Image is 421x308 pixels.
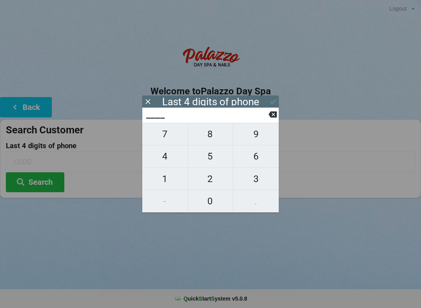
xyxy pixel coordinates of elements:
span: 4 [142,148,188,165]
button: 4 [142,145,188,168]
button: 3 [233,168,279,190]
button: 7 [142,123,188,145]
span: 3 [233,171,279,187]
button: 6 [233,145,279,168]
button: 1 [142,168,188,190]
span: 1 [142,171,188,187]
button: 2 [188,168,233,190]
span: 2 [188,171,233,187]
button: 5 [188,145,233,168]
span: 6 [233,148,279,165]
span: 7 [142,126,188,142]
span: 0 [188,193,233,209]
button: 0 [188,190,233,212]
div: Last 4 digits of phone [162,98,259,106]
span: 5 [188,148,233,165]
span: 8 [188,126,233,142]
span: 9 [233,126,279,142]
button: 9 [233,123,279,145]
button: 8 [188,123,233,145]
